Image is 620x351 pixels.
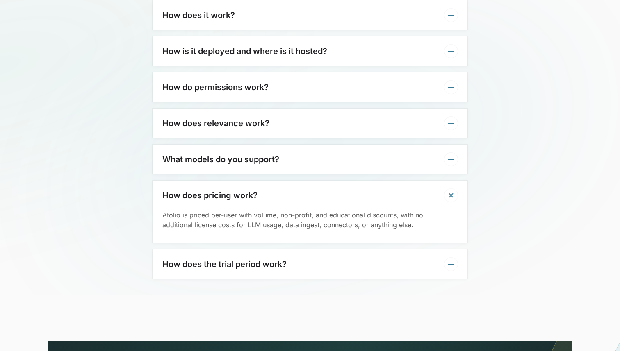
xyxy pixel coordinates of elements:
h3: How is it deployed and where is it hosted? [162,46,327,56]
h3: How do permissions work? [162,82,269,92]
h3: How does relevance work? [162,118,269,128]
h3: What models do you support? [162,154,279,164]
iframe: Chat Widget [579,312,620,351]
h3: How does it work? [162,10,235,20]
h3: How does pricing work? [162,190,258,200]
p: Atolio is priced per-user with volume, non-profit, and educational discounts, with no additional ... [162,210,458,230]
h3: How does the trial period work? [162,259,287,269]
